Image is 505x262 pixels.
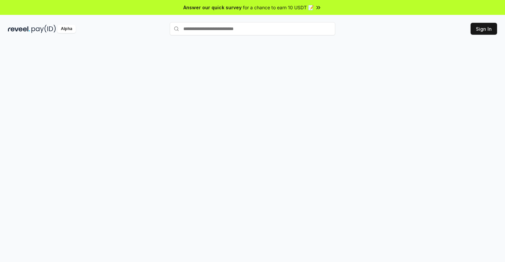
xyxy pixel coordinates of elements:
[57,25,76,33] div: Alpha
[31,25,56,33] img: pay_id
[8,25,30,33] img: reveel_dark
[471,23,497,35] button: Sign In
[183,4,242,11] span: Answer our quick survey
[243,4,314,11] span: for a chance to earn 10 USDT 📝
